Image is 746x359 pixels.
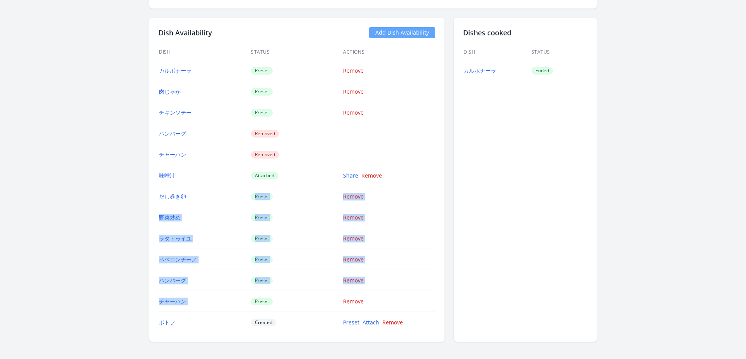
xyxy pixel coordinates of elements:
a: 味噌汁 [159,172,175,179]
span: Preset [251,109,273,117]
a: Remove [343,214,364,221]
a: だし巻き卵 [159,193,186,200]
a: カルボナーラ [159,67,192,74]
a: Share [343,172,358,179]
a: Remove [343,256,364,263]
a: Remove [382,319,403,326]
a: Attach [363,319,379,326]
span: Preset [251,88,273,96]
span: Created [251,319,276,326]
a: Remove [343,235,364,242]
a: ラタトゥイユ [159,235,192,242]
span: Attached [251,172,278,179]
a: Remove [361,172,382,179]
a: Add Dish Availability [369,27,435,38]
th: Dish [159,44,251,60]
span: Preset [251,277,273,284]
a: 肉じゃが [159,88,181,95]
span: Preset [251,214,273,221]
a: チキンソテー [159,109,192,116]
span: Ended [532,67,553,75]
a: Remove [343,277,364,284]
th: Dish [463,44,531,60]
h2: Dishes cooked [463,27,587,38]
a: ポトフ [159,319,175,326]
span: Removed [251,130,279,138]
a: Preset [343,319,359,326]
a: Remove [343,67,364,74]
a: Remove [343,298,364,305]
a: チャーハン [159,298,186,305]
a: ハンバーグ [159,130,186,137]
span: Removed [251,151,279,159]
a: カルボナーラ [464,67,496,74]
span: Preset [251,256,273,263]
th: Actions [343,44,435,60]
a: Remove [343,193,364,200]
a: ハンバーグ [159,277,186,284]
span: Preset [251,67,273,75]
th: Status [251,44,343,60]
th: Status [531,44,588,60]
span: Preset [251,235,273,242]
span: Preset [251,193,273,200]
span: Preset [251,298,273,305]
a: 野菜炒め [159,214,181,221]
h2: Dish Availability [159,27,212,38]
a: Remove [343,88,364,95]
a: ペペロンチーノ [159,256,197,263]
a: Remove [343,109,364,116]
a: チャーハン [159,151,186,158]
